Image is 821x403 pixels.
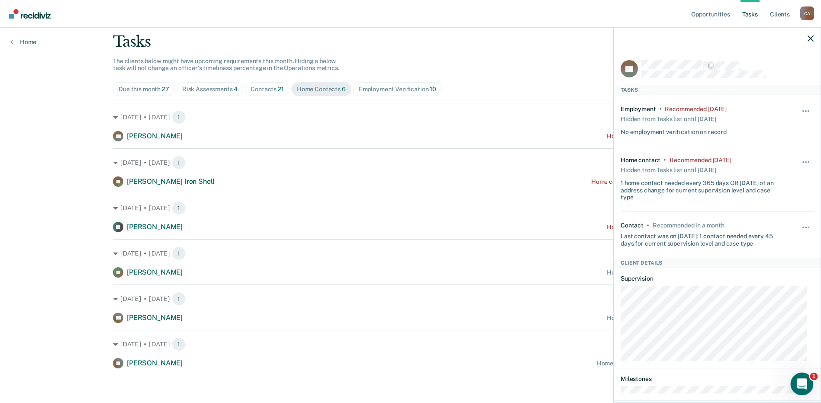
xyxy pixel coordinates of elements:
div: Contacts [251,86,284,93]
div: Employment Verification [359,86,436,93]
span: 1 [172,110,186,124]
button: Profile dropdown button [800,6,814,20]
div: Hidden from Tasks list until [DATE] [621,113,716,125]
div: [DATE] • [DATE] [113,292,708,306]
button: Gif picker [27,283,34,290]
span: [PERSON_NAME] [127,223,183,231]
span: 1 [172,246,186,260]
button: Home [135,3,152,20]
div: [DATE] • [DATE] [113,201,708,215]
div: [DATE] • [DATE] [113,337,708,351]
div: Home contact recommended [DATE] [607,224,708,231]
div: Home contact recommended [DATE] [607,133,708,140]
span: 4 [234,86,238,93]
div: Recommended 3 months ago [665,106,726,113]
textarea: Message… [7,265,166,280]
img: Profile image for Kim [25,5,39,19]
div: Home contact recommended [DATE] [607,314,708,322]
div: Recommended 3 months ago [670,157,731,164]
div: • [647,222,649,229]
h1: [PERSON_NAME] [42,4,98,11]
div: C A [800,6,814,20]
span: [PERSON_NAME] [127,268,183,276]
iframe: Intercom live chat [791,373,814,396]
span: 1 [172,156,186,170]
div: [DATE] • [DATE] [113,246,708,260]
span: [PERSON_NAME] [127,359,183,367]
div: Tasks [113,33,708,51]
button: Start recording [55,283,62,290]
span: 27 [162,86,169,93]
div: Recommended in a month [653,222,724,229]
span: 1 [172,292,186,306]
span: 1 [810,373,818,381]
span: 6 [342,86,346,93]
div: [DATE] • [DATE] [113,110,708,124]
span: [PERSON_NAME] [127,132,183,140]
p: Active [DATE] [42,11,80,19]
div: Risk Assessments [182,86,238,93]
div: Contact [621,222,644,229]
div: Due this month [119,86,169,93]
div: Close [152,3,167,19]
div: 1 home contact needed every 365 days OR [DATE] of an address change for current supervision level... [621,176,782,201]
div: Home contact recommended in a month [597,360,708,367]
div: Profile image for Kim[PERSON_NAME]from RecidivizHi April,We are so excited to announce a brand ne... [7,50,166,128]
span: 10 [430,86,436,93]
div: Employment [621,106,656,113]
div: Last contact was on [DATE]; 1 contact needed every 45 days for current supervision level and case... [621,229,782,247]
div: Home contact [621,157,660,164]
div: Client Details [614,258,821,268]
div: • [664,157,666,164]
button: Emoji picker [13,283,20,290]
div: Hi April, [18,81,155,90]
div: Hidden from Tasks list until [DATE] [621,164,716,176]
a: Home [10,38,36,46]
div: Home contact recommended [DATE] [607,269,708,276]
img: Profile image for Kim [18,61,32,74]
span: from Recidiviz [85,64,125,70]
img: Recidiviz [9,9,51,19]
span: The clients below might have upcoming requirements this month. Hiding a below task will not chang... [113,58,339,72]
div: We are so excited to announce a brand new feature: 📣 [18,94,155,111]
button: Send a message… [148,280,162,294]
span: [PERSON_NAME] [127,313,183,322]
span: [PERSON_NAME] Iron Shell [127,177,215,186]
div: Home Contacts [297,86,346,93]
div: [DATE] • [DATE] [113,156,708,170]
div: • [660,106,662,113]
span: 1 [172,201,186,215]
dt: Milestones [621,375,814,383]
span: 1 [172,337,186,351]
span: 21 [278,86,284,93]
button: go back [6,3,22,20]
dt: Supervision [621,275,814,282]
div: Home contact recommended a month ago [591,178,708,186]
span: [PERSON_NAME] [39,64,85,70]
div: No employment verification on record [621,125,727,136]
button: Upload attachment [41,283,48,290]
div: Kim says… [7,50,166,139]
div: Tasks [614,85,821,95]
